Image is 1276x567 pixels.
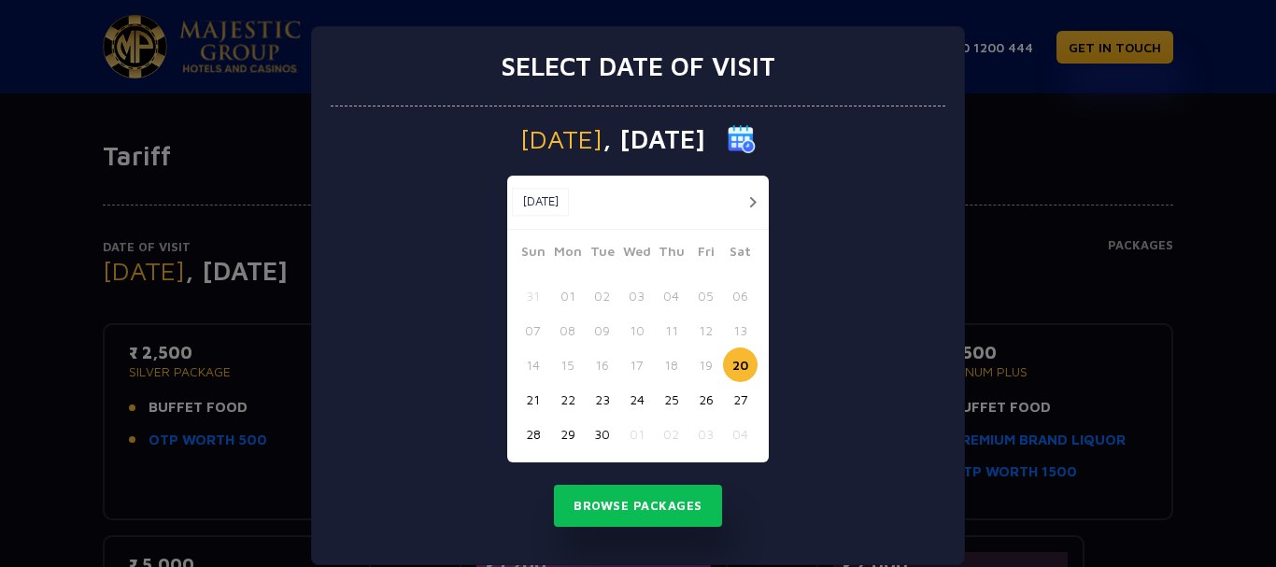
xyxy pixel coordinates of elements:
[688,278,723,313] button: 05
[585,241,619,267] span: Tue
[516,241,550,267] span: Sun
[550,313,585,347] button: 08
[728,125,756,153] img: calender icon
[554,485,722,528] button: Browse Packages
[516,347,550,382] button: 14
[501,50,775,82] h3: Select date of visit
[688,241,723,267] span: Fri
[723,241,758,267] span: Sat
[550,417,585,451] button: 29
[550,347,585,382] button: 15
[688,313,723,347] button: 12
[585,278,619,313] button: 02
[723,313,758,347] button: 13
[688,382,723,417] button: 26
[688,417,723,451] button: 03
[654,278,688,313] button: 04
[516,417,550,451] button: 28
[688,347,723,382] button: 19
[654,382,688,417] button: 25
[512,188,569,216] button: [DATE]
[723,382,758,417] button: 27
[516,278,550,313] button: 31
[654,347,688,382] button: 18
[619,241,654,267] span: Wed
[619,382,654,417] button: 24
[520,126,603,152] span: [DATE]
[619,417,654,451] button: 01
[723,417,758,451] button: 04
[619,278,654,313] button: 03
[550,241,585,267] span: Mon
[723,347,758,382] button: 20
[585,313,619,347] button: 09
[585,382,619,417] button: 23
[619,347,654,382] button: 17
[723,278,758,313] button: 06
[585,347,619,382] button: 16
[550,382,585,417] button: 22
[603,126,705,152] span: , [DATE]
[516,313,550,347] button: 07
[654,417,688,451] button: 02
[619,313,654,347] button: 10
[585,417,619,451] button: 30
[516,382,550,417] button: 21
[654,313,688,347] button: 11
[654,241,688,267] span: Thu
[550,278,585,313] button: 01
